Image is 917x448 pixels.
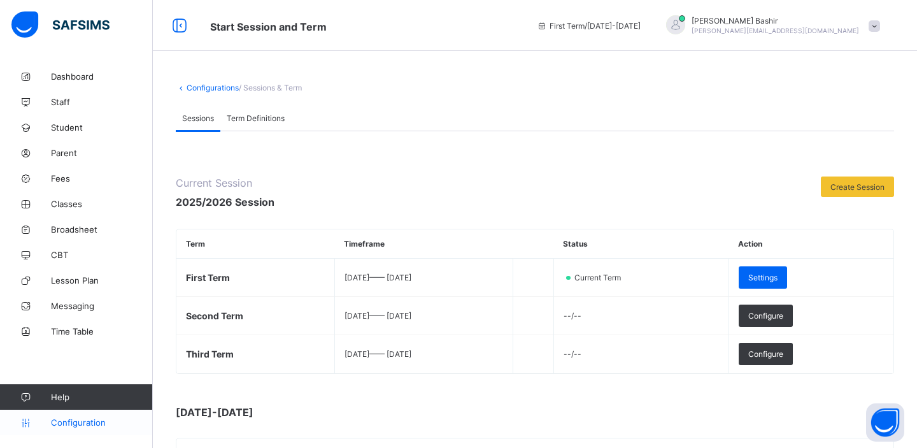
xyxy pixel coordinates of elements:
span: [DATE] —— [DATE] [345,349,411,359]
span: Broadsheet [51,224,153,235]
span: [DATE] —— [DATE] [345,311,411,321]
span: First Term [186,272,230,283]
span: Lesson Plan [51,275,153,285]
span: CBT [51,250,153,260]
span: Term Definitions [227,113,285,123]
span: Current Term [573,273,629,282]
span: Messaging [51,301,153,311]
span: [DATE]-[DATE] [176,406,430,419]
th: Timeframe [334,229,513,259]
th: Action [729,229,893,259]
span: Sessions [182,113,214,123]
th: Status [553,229,729,259]
span: Configure [748,311,783,321]
span: Settings [748,273,778,282]
span: Student [51,122,153,133]
div: HamidBashir [653,15,886,36]
span: Current Session [176,177,274,189]
span: 2025/2026 Session [176,196,274,208]
span: session/term information [537,21,641,31]
span: Help [51,392,152,402]
span: Time Table [51,326,153,336]
span: [PERSON_NAME][EMAIL_ADDRESS][DOMAIN_NAME] [692,27,859,34]
span: Classes [51,199,153,209]
span: Configuration [51,417,152,428]
span: / Sessions & Term [239,83,302,92]
td: --/-- [553,297,729,335]
th: Term [176,229,334,259]
button: Open asap [866,403,904,442]
span: Dashboard [51,71,153,82]
span: Staff [51,97,153,107]
span: [PERSON_NAME] Bashir [692,16,859,25]
span: [DATE] —— [DATE] [345,273,411,282]
span: Configure [748,349,783,359]
span: Create Session [830,182,885,192]
td: --/-- [553,335,729,373]
span: Parent [51,148,153,158]
span: Second Term [186,310,243,321]
img: safsims [11,11,110,38]
span: Third Term [186,349,234,359]
span: Start Session and Term [210,20,327,33]
span: Fees [51,173,153,184]
a: Configurations [187,83,239,92]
